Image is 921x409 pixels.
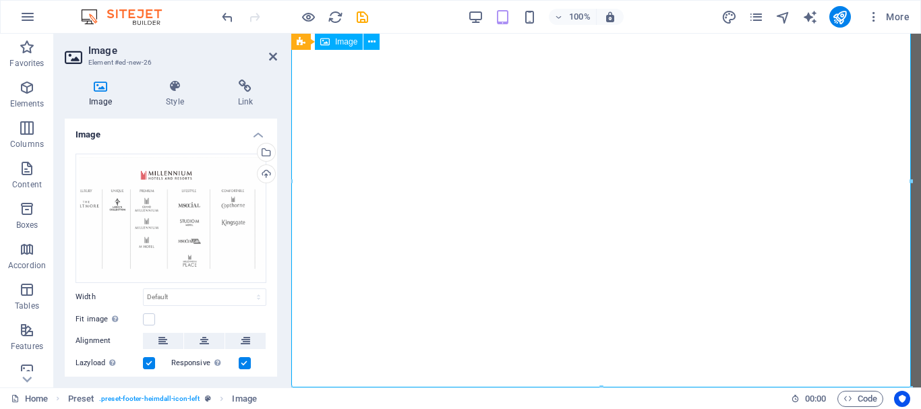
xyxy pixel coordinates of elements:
button: Usercentrics [894,391,910,407]
i: Navigator [775,9,791,25]
h4: Image [65,119,277,143]
i: Undo: Change image (Ctrl+Z) [220,9,235,25]
h3: Element #ed-new-26 [88,57,250,69]
button: text_generator [802,9,819,25]
button: design [721,9,738,25]
label: Use as headline [171,377,239,393]
i: AI Writer [802,9,818,25]
span: 00 00 [805,391,826,407]
span: Click to select. Double-click to edit [68,391,94,407]
a: Click to cancel selection. Double-click to open Pages [11,391,48,407]
h6: Session time [791,391,827,407]
label: Fit image [76,311,143,327]
span: More [867,10,910,24]
button: More [862,6,915,28]
p: Features [11,341,43,352]
span: Image [335,38,357,46]
p: Elements [10,98,44,109]
i: Pages (Ctrl+Alt+S) [748,9,764,25]
i: On resize automatically adjust zoom level to fit chosen device. [604,11,616,23]
button: navigator [775,9,792,25]
button: reload [327,9,343,25]
p: Boxes [16,220,38,230]
label: Lightbox [76,377,143,393]
button: save [354,9,370,25]
button: publish [829,6,851,28]
p: Accordion [8,260,46,271]
span: . preset-footer-heimdall-icon-left [99,391,200,407]
div: ChatGPTImageOct2202503_43_42AM-Bw1OxUP5fO2GXVIYIBP_zw.png [76,154,266,283]
button: Click here to leave preview mode and continue editing [300,9,316,25]
img: Editor Logo [78,9,179,25]
h6: 100% [569,9,591,25]
i: Publish [832,9,848,25]
h4: Link [214,80,277,108]
label: Responsive [171,355,239,371]
h4: Style [142,80,213,108]
p: Tables [15,301,39,311]
span: : [814,394,816,404]
i: Save (Ctrl+S) [355,9,370,25]
p: Content [12,179,42,190]
label: Lazyload [76,355,143,371]
label: Width [76,293,143,301]
nav: breadcrumb [68,391,257,407]
button: 100% [549,9,597,25]
label: Alignment [76,333,143,349]
span: Click to select. Double-click to edit [232,391,256,407]
h2: Image [88,44,277,57]
h4: Image [65,80,142,108]
p: Favorites [9,58,44,69]
i: Design (Ctrl+Alt+Y) [721,9,737,25]
p: Columns [10,139,44,150]
i: This element is a customizable preset [205,395,211,402]
button: pages [748,9,765,25]
button: undo [219,9,235,25]
button: Code [837,391,883,407]
span: Code [843,391,877,407]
